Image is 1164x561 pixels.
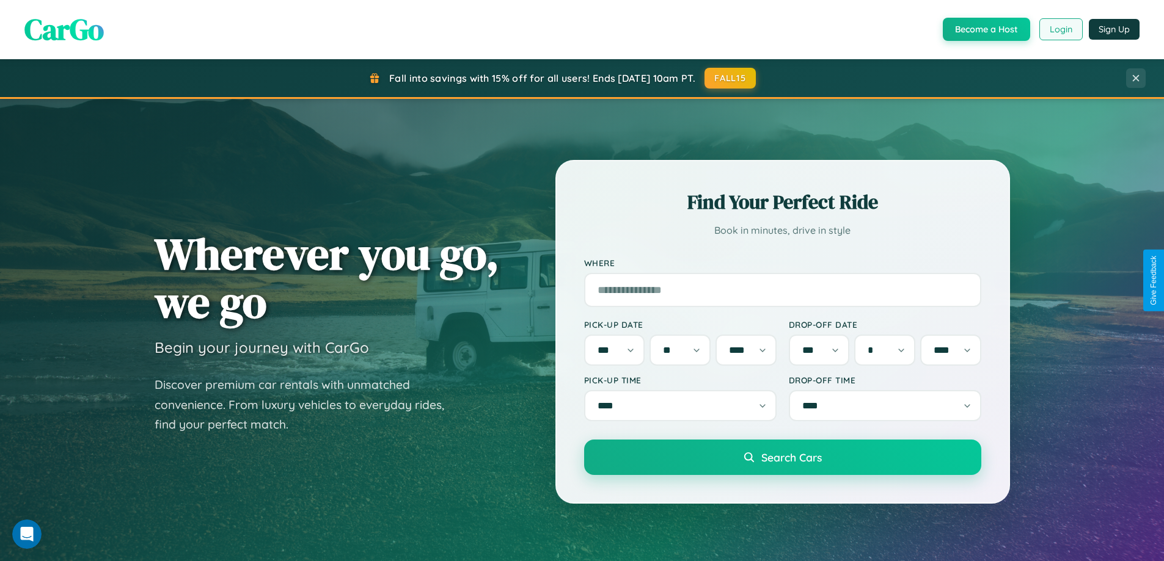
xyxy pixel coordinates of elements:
span: Search Cars [761,451,822,464]
label: Where [584,258,981,268]
h3: Begin your journey with CarGo [155,338,369,357]
p: Discover premium car rentals with unmatched convenience. From luxury vehicles to everyday rides, ... [155,375,460,435]
label: Drop-off Time [789,375,981,385]
button: Login [1039,18,1083,40]
label: Drop-off Date [789,319,981,330]
span: CarGo [24,9,104,49]
h2: Find Your Perfect Ride [584,189,981,215]
button: Sign Up [1089,19,1140,40]
div: Give Feedback [1149,256,1158,305]
button: Become a Host [943,18,1030,41]
label: Pick-up Date [584,319,777,330]
iframe: Intercom live chat [12,519,42,549]
p: Book in minutes, drive in style [584,222,981,239]
button: Search Cars [584,440,981,475]
span: Fall into savings with 15% off for all users! Ends [DATE] 10am PT. [389,72,695,84]
button: FALL15 [705,68,756,89]
h1: Wherever you go, we go [155,230,499,326]
label: Pick-up Time [584,375,777,385]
